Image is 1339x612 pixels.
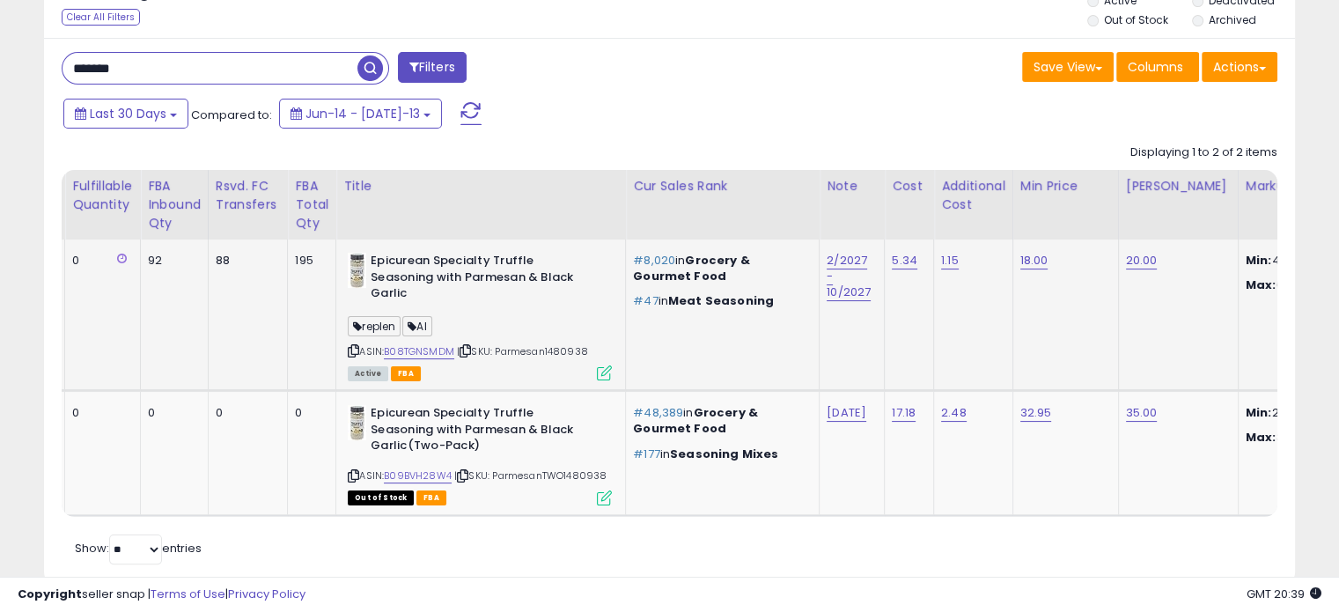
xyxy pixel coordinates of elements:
b: Epicurean Specialty Truffle Seasoning with Parmesan & Black Garlic [371,253,585,306]
span: Grocery & Gourmet Food [633,252,750,284]
a: Privacy Policy [228,586,305,602]
a: 18.00 [1020,252,1048,269]
div: 195 [295,253,322,269]
div: 0 [72,405,127,421]
a: 2.48 [941,404,967,422]
span: All listings that are currently out of stock and unavailable for purchase on Amazon [348,490,414,505]
a: Terms of Use [151,586,225,602]
span: Seasoning Mixes [670,446,778,462]
span: #48,389 [633,404,683,421]
b: Epicurean Specialty Truffle Seasoning with Parmesan & Black Garlic(Two-Pack) [371,405,585,459]
strong: Min: [1246,404,1272,421]
div: Fulfillable Quantity [72,177,133,214]
a: B09BVH28W4 [384,468,452,483]
div: seller snap | | [18,586,305,603]
span: #177 [633,446,660,462]
span: All listings currently available for purchase on Amazon [348,366,388,381]
div: Cur Sales Rank [633,177,812,195]
div: 92 [148,253,195,269]
span: | SKU: ParmesanTWO1480938 [454,468,607,483]
span: 2025-08-14 20:39 GMT [1247,586,1321,602]
span: FBA [391,366,421,381]
div: 0 [72,253,127,269]
p: in [633,293,806,309]
button: Columns [1116,52,1199,82]
a: 20.00 [1126,252,1158,269]
strong: Min: [1246,252,1272,269]
img: 41RdRtKDNDL._SL40_.jpg [348,253,366,288]
button: Save View [1022,52,1114,82]
a: [DATE] [827,404,866,422]
a: 17.18 [892,404,916,422]
div: 0 [295,405,322,421]
span: Columns [1128,58,1183,76]
p: in [633,405,806,437]
div: 0 [148,405,195,421]
span: FBA [416,490,446,505]
div: Min Price [1020,177,1111,195]
strong: Copyright [18,586,82,602]
span: Compared to: [191,107,272,123]
img: 41CZa-QJd+L._SL40_.jpg [348,405,366,440]
label: Archived [1208,12,1255,27]
span: Show: entries [75,540,202,557]
div: Cost [892,177,926,195]
span: Meat Seasoning [668,292,774,309]
div: Rsvd. FC Transfers [216,177,281,214]
div: Clear All Filters [62,9,140,26]
span: #47 [633,292,658,309]
div: Additional Cost [941,177,1005,214]
div: FBA Total Qty [295,177,328,232]
a: B08TGNSMDM [384,344,454,359]
button: Filters [398,52,467,83]
span: | SKU: Parmesan1480938 [457,344,588,358]
a: 5.34 [892,252,917,269]
a: 35.00 [1126,404,1158,422]
span: replen [348,316,401,336]
p: in [633,253,806,284]
p: in [633,446,806,462]
div: [PERSON_NAME] [1126,177,1231,195]
div: Title [343,177,618,195]
strong: Max: [1246,429,1276,446]
div: 0 [216,405,275,421]
span: AI [402,316,432,336]
span: #8,020 [633,252,675,269]
button: Last 30 Days [63,99,188,129]
span: Last 30 Days [90,105,166,122]
div: ASIN: [348,253,612,379]
button: Jun-14 - [DATE]-13 [279,99,442,129]
a: 2/2027 - 10/2027 [827,252,871,301]
span: Jun-14 - [DATE]-13 [305,105,420,122]
label: Out of Stock [1104,12,1168,27]
span: Grocery & Gourmet Food [633,404,758,437]
div: Note [827,177,877,195]
button: Actions [1202,52,1277,82]
div: Displaying 1 to 2 of 2 items [1130,144,1277,161]
div: 88 [216,253,275,269]
a: 32.95 [1020,404,1052,422]
div: FBA inbound Qty [148,177,201,232]
strong: Max: [1246,277,1276,293]
div: ASIN: [348,405,612,503]
a: 1.15 [941,252,959,269]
